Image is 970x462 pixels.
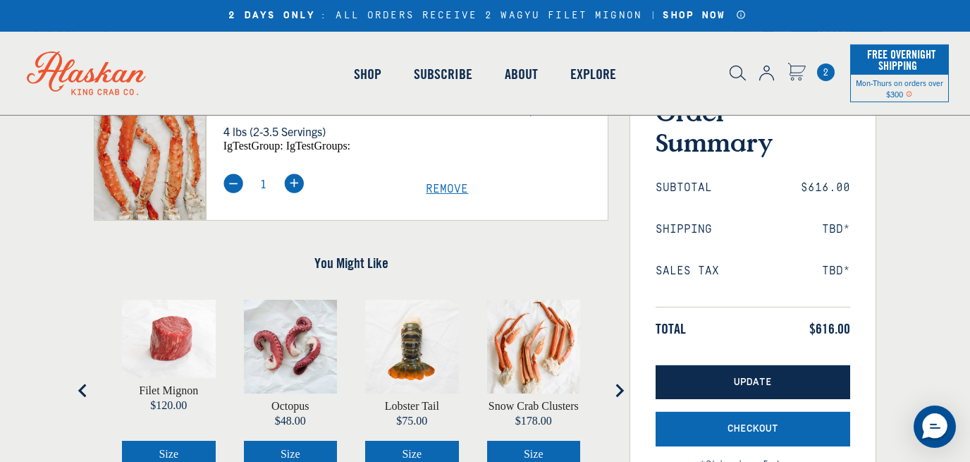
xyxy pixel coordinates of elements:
[554,34,632,114] a: Explore
[817,63,835,81] a: Cart
[7,32,166,115] img: Alaskan King Crab Co. logo
[656,412,850,446] button: Checkout
[223,122,405,140] p: 4 lbs (2-3.5 Servings)
[656,181,712,195] span: Subtotal
[663,10,725,21] strong: SHOP NOW
[94,255,608,272] h4: You Might Like
[223,10,746,22] div: : ALL ORDERS RECEIVE 2 WAGYU FILET MIGNON |
[275,415,306,427] span: $48.00
[150,399,187,411] span: $120.00
[365,300,459,394] img: Lobster Tail
[281,448,300,460] span: Size
[656,320,686,337] span: Total
[524,448,544,460] span: Size
[244,300,338,394] img: Octopus on parchment paper.
[730,66,746,81] img: search
[736,10,747,20] a: Announcement Bar Modal
[809,320,850,337] span: $616.00
[271,401,309,412] a: View Octopus
[515,415,552,427] span: $178.00
[385,401,439,412] a: View Lobster Tail
[864,44,935,76] span: Free Overnight Shipping
[338,34,398,114] a: Shop
[656,365,850,400] button: Update
[487,300,581,394] img: Snow Crab Clusters
[817,63,835,81] span: 2
[69,377,97,405] button: Go to last slide
[402,448,422,460] span: Size
[139,385,198,396] a: View Filet Mignon
[426,183,608,196] a: Remove
[727,423,778,435] span: Checkout
[286,140,350,152] span: igTestGroups:
[656,223,712,236] span: Shipping
[228,10,315,22] strong: 2 DAYS ONLY
[856,78,943,99] span: Mon-Thurs on orders over $300
[914,406,956,448] div: Messenger Dummy Widget
[605,377,633,405] button: Next slide
[159,448,178,460] span: Size
[122,300,216,377] img: Wagyu Filet Raw on butcher paper
[284,174,304,193] img: plus
[658,10,730,22] a: SHOP NOW
[656,265,719,278] span: Sales Tax
[734,377,772,389] span: Update
[223,174,243,193] img: minus
[489,34,554,114] a: About
[94,78,205,220] img: Red King Crab Legs - 4 lbs (2-3.5 Servings)
[489,401,579,412] a: View Snow Crab Clusters
[398,34,489,114] a: Subscribe
[759,66,774,81] img: account
[801,181,850,195] span: $616.00
[656,97,850,157] h3: Order Summary
[396,415,427,427] span: $75.00
[906,89,912,99] span: Shipping Notice Icon
[787,63,806,83] a: Cart
[223,140,283,152] span: igTestGroup:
